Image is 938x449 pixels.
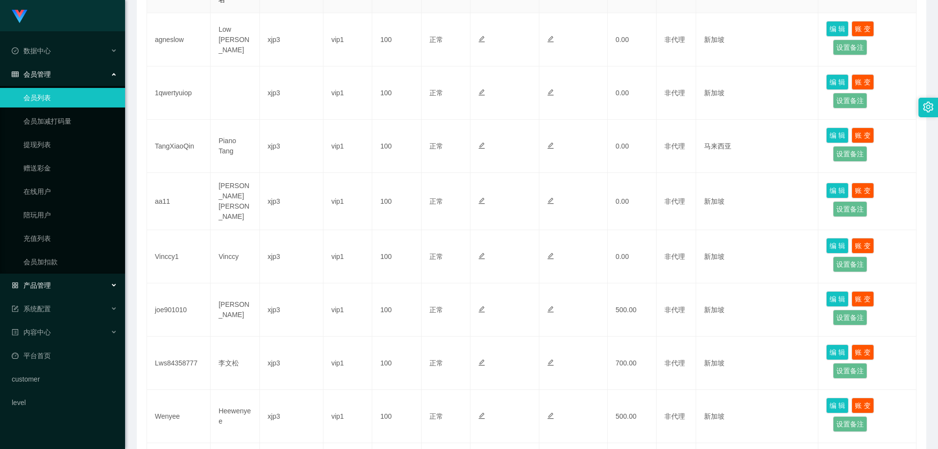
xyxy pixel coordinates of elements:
td: Lws84358777 [147,337,211,390]
span: 正常 [429,306,443,314]
td: 0.00 [608,120,657,173]
td: 新加坡 [696,283,819,337]
span: 正常 [429,142,443,150]
i: 图标: edit [547,253,554,259]
i: 图标: edit [478,412,485,419]
span: 正常 [429,197,443,205]
a: level [12,393,117,412]
td: [PERSON_NAME] [211,283,259,337]
i: 图标: table [12,71,19,78]
button: 设置备注 [833,416,867,432]
i: 图标: edit [547,36,554,43]
a: 图标: dashboard平台首页 [12,346,117,365]
i: 图标: edit [478,89,485,96]
button: 设置备注 [833,257,867,272]
td: vip1 [323,13,372,66]
span: 正常 [429,36,443,43]
button: 设置备注 [833,40,867,55]
td: 马来西亚 [696,120,819,173]
img: logo.9652507e.png [12,10,27,23]
td: [PERSON_NAME] [PERSON_NAME] [211,173,259,230]
a: 会员加扣款 [23,252,117,272]
a: 陪玩用户 [23,205,117,225]
td: Piano Tang [211,120,259,173]
td: 新加坡 [696,337,819,390]
button: 账 变 [852,238,874,254]
td: 100 [372,337,421,390]
i: 图标: form [12,305,19,312]
button: 账 变 [852,21,874,37]
td: vip1 [323,230,372,283]
button: 设置备注 [833,310,867,325]
td: 0.00 [608,173,657,230]
span: 系统配置 [12,305,51,313]
a: 会员加减打码量 [23,111,117,131]
button: 编 辑 [826,238,849,254]
td: Heewenyee [211,390,259,443]
i: 图标: edit [547,359,554,366]
td: 100 [372,13,421,66]
span: 会员管理 [12,70,51,78]
span: 非代理 [664,197,685,205]
button: 设置备注 [833,201,867,217]
button: 编 辑 [826,74,849,90]
span: 数据中心 [12,47,51,55]
i: 图标: edit [478,253,485,259]
td: 100 [372,120,421,173]
i: 图标: appstore-o [12,282,19,289]
i: 图标: edit [547,89,554,96]
td: joe901010 [147,283,211,337]
a: 充值列表 [23,229,117,248]
td: xjp3 [260,66,323,120]
i: 图标: edit [478,197,485,204]
button: 账 变 [852,291,874,307]
span: 非代理 [664,359,685,367]
td: 100 [372,390,421,443]
span: 非代理 [664,412,685,420]
span: 非代理 [664,142,685,150]
td: 新加坡 [696,173,819,230]
td: 500.00 [608,283,657,337]
i: 图标: edit [478,306,485,313]
td: 李文松 [211,337,259,390]
button: 编 辑 [826,291,849,307]
button: 设置备注 [833,93,867,108]
td: 1qwertyuiop [147,66,211,120]
a: customer [12,369,117,389]
i: 图标: edit [547,142,554,149]
td: 0.00 [608,13,657,66]
span: 正常 [429,412,443,420]
td: xjp3 [260,13,323,66]
i: 图标: edit [547,197,554,204]
span: 正常 [429,359,443,367]
td: 新加坡 [696,230,819,283]
span: 非代理 [664,36,685,43]
span: 正常 [429,89,443,97]
td: 新加坡 [696,390,819,443]
td: vip1 [323,66,372,120]
td: 100 [372,66,421,120]
td: TangXiaoQin [147,120,211,173]
button: 账 变 [852,74,874,90]
td: 100 [372,230,421,283]
button: 账 变 [852,183,874,198]
td: 100 [372,283,421,337]
i: 图标: edit [547,412,554,419]
td: 0.00 [608,66,657,120]
td: Wenyee [147,390,211,443]
td: vip1 [323,120,372,173]
td: xjp3 [260,120,323,173]
i: 图标: setting [923,102,934,112]
button: 账 变 [852,344,874,360]
span: 产品管理 [12,281,51,289]
td: 0.00 [608,230,657,283]
td: aa11 [147,173,211,230]
td: 500.00 [608,390,657,443]
td: 新加坡 [696,66,819,120]
td: 100 [372,173,421,230]
td: Low [PERSON_NAME] [211,13,259,66]
td: 700.00 [608,337,657,390]
td: vip1 [323,173,372,230]
span: 非代理 [664,253,685,260]
td: xjp3 [260,390,323,443]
